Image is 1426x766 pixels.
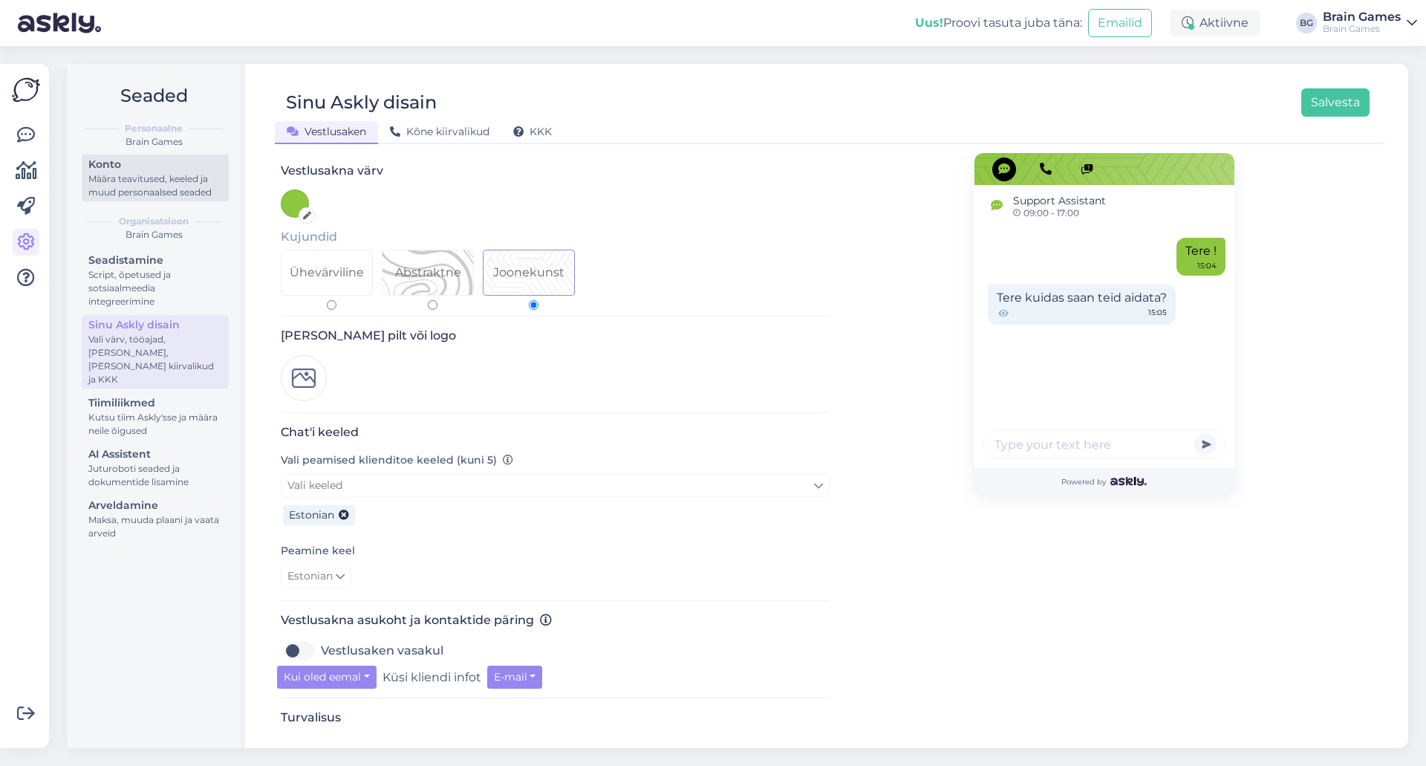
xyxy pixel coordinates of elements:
a: KontoMäära teavitused, keeled ja muud personaalsed seaded [82,155,229,201]
h3: Vestlusakna asukoht ja kontaktide päring [281,613,830,627]
button: Salvesta [1301,88,1370,117]
input: Type your text here [983,429,1225,459]
div: Arveldamine [88,498,222,513]
div: 15:04 [1197,260,1217,271]
input: Pattern 1Abstraktne [428,300,437,310]
div: BG [1296,13,1317,33]
label: Peamine keel [281,543,355,559]
h3: [PERSON_NAME] pilt või logo [281,328,830,343]
span: Estonian [289,508,334,522]
a: ArveldamineMaksa, muuda plaani ja vaata arveid [82,496,229,542]
div: Abstraktne [395,264,461,282]
div: Brain Games [79,135,229,149]
label: Vali peamised klienditoe keeled (kuni 5) [281,452,513,468]
div: Tere kuidas saan teid aidata? [988,285,1176,325]
b: Uus! [915,16,943,30]
img: Logo preview [281,355,327,401]
span: Powered by [1061,476,1147,487]
a: Estonian [281,565,351,588]
div: Määra teavitused, keeled ja muud personaalsed seaded [88,172,222,199]
h2: Seaded [79,82,229,110]
div: AI Assistent [88,447,222,462]
button: Kui oled eemal [277,666,377,689]
h3: Turvalisus [281,710,830,724]
input: Ühevärviline [327,300,336,310]
div: Script, õpetused ja sotsiaalmeedia integreerimine [88,268,222,308]
label: Vestlusaken vasakul [321,639,443,663]
div: Sinu Askly disain [88,317,222,333]
div: Brain Games [1323,11,1401,23]
h3: Chat'i keeled [281,425,830,439]
a: Vali keeled [281,474,830,497]
div: Seadistamine [88,253,222,268]
a: Sinu Askly disainVali värv, tööajad, [PERSON_NAME], [PERSON_NAME] kiirvalikud ja KKK [82,315,229,389]
div: Konto [88,157,222,172]
div: Ühevärviline [290,264,364,282]
b: Personaalne [125,122,183,135]
a: TiimiliikmedKutsu tiim Askly'sse ja määra neile õigused [82,393,229,440]
span: 09:00 - 17:00 [1013,209,1106,218]
div: Brain Games [1323,23,1401,35]
div: Maksa, muuda plaani ja vaata arveid [88,513,222,540]
img: Askly [1110,477,1147,486]
a: SeadistamineScript, õpetused ja sotsiaalmeedia integreerimine [82,250,229,311]
div: Tere ! [1176,238,1225,276]
div: Kutsu tiim Askly'sse ja määra neile õigused [88,411,222,438]
b: Organisatsioon [119,215,189,228]
span: 15:05 [1148,307,1167,320]
label: Küsi kliendi infot [382,666,481,689]
a: AI AssistentJuturoboti seaded ja dokumentide lisamine [82,444,229,491]
button: Emailid [1088,9,1152,37]
img: Askly Logo [12,76,40,104]
span: KKK [513,125,552,138]
a: Brain GamesBrain Games [1323,11,1417,35]
span: Vestlusaken [287,125,366,138]
div: Proovi tasuta juba täna: [915,14,1082,32]
span: Kõne kiirvalikud [390,125,489,138]
button: E-mail [487,666,543,689]
div: Vali värv, tööajad, [PERSON_NAME], [PERSON_NAME] kiirvalikud ja KKK [88,333,222,386]
h3: Vestlusakna värv [281,163,830,178]
div: Joonekunst [493,264,564,282]
div: Brain Games [79,228,229,241]
span: Vali keeled [287,478,342,492]
h5: Kujundid [281,230,830,244]
input: Pattern 2Joonekunst [529,300,538,310]
span: Support Assistant [1013,193,1106,209]
div: Tiimiliikmed [88,395,222,411]
div: Juturoboti seaded ja dokumentide lisamine [88,462,222,489]
div: Aktiivne [1170,10,1260,36]
span: Estonian [287,568,333,585]
div: Sinu Askly disain [286,88,437,117]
